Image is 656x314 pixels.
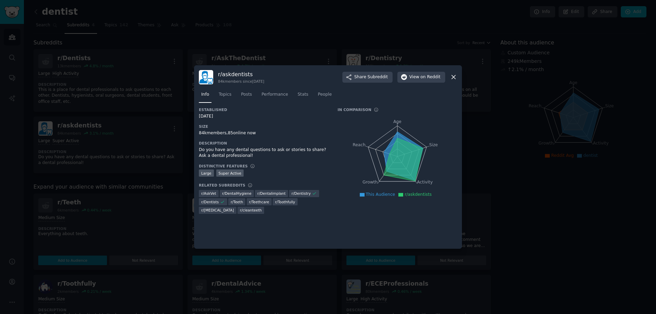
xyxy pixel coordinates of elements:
[291,191,311,196] span: r/ Dentistry
[238,89,254,103] a: Posts
[353,142,366,147] tspan: Reach
[222,191,251,196] span: r/ DentalHygiene
[199,70,213,84] img: askdentists
[397,72,445,83] button: Viewon Reddit
[421,74,440,80] span: on Reddit
[201,200,219,204] span: r/ Dentists
[409,74,440,80] span: View
[199,89,211,103] a: Info
[298,92,308,98] span: Stats
[201,208,234,213] span: r/ [MEDICAL_DATA]
[219,92,231,98] span: Topics
[261,92,288,98] span: Performance
[295,89,311,103] a: Stats
[231,200,243,204] span: r/ Teeth
[417,180,433,185] tspan: Activity
[199,124,328,129] h3: Size
[201,191,216,196] span: r/ AskVet
[259,89,290,103] a: Performance
[216,169,244,177] div: Super Active
[241,92,252,98] span: Posts
[199,164,248,168] h3: Distinctive Features
[315,89,334,103] a: People
[366,192,395,197] span: This Audience
[318,92,332,98] span: People
[218,79,264,84] div: 84k members since [DATE]
[201,92,209,98] span: Info
[429,142,438,147] tspan: Size
[393,119,401,124] tspan: Age
[354,74,388,80] span: Share
[199,107,328,112] h3: Established
[199,130,328,136] div: 84k members, 85 online now
[218,71,264,78] h3: r/ askdentists
[275,200,295,204] span: r/ Toothfully
[199,169,214,177] div: Large
[199,113,328,120] div: [DATE]
[363,180,378,185] tspan: Growth
[216,89,234,103] a: Topics
[199,141,328,146] h3: Description
[338,107,371,112] h3: In Comparison
[199,147,328,159] div: Do you have any dental questions to ask or stories to share? Ask a dental professional!
[342,72,393,83] button: ShareSubreddit
[405,192,432,197] span: r/askdentists
[249,200,269,204] span: r/ Teethcare
[257,191,285,196] span: r/ Dentalimplant
[199,183,245,188] h3: Related Subreddits
[368,74,388,80] span: Subreddit
[240,208,262,213] span: r/ cleanteeth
